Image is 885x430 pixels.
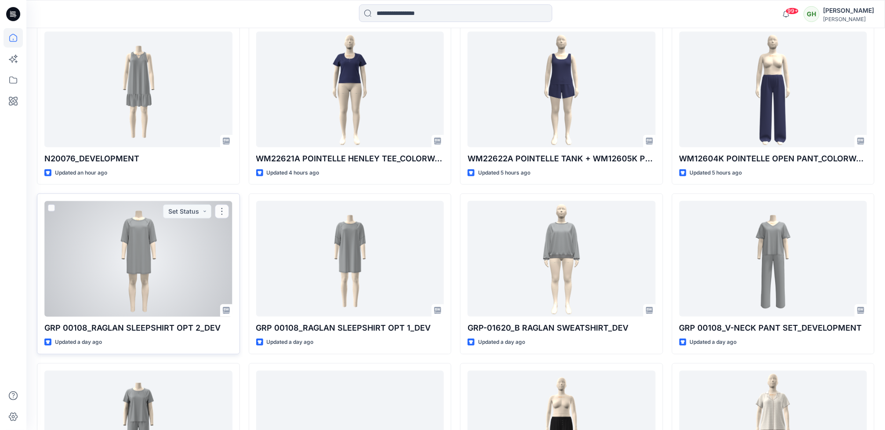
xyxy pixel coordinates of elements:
[55,338,102,347] p: Updated a day ago
[679,32,867,147] a: WM12604K POINTELLE OPEN PANT_COLORWAY REV1
[823,16,874,22] div: [PERSON_NAME]
[256,153,444,165] p: WM22621A POINTELLE HENLEY TEE_COLORWAY_REV8
[478,338,525,347] p: Updated a day ago
[55,168,107,178] p: Updated an hour ago
[478,168,530,178] p: Updated 5 hours ago
[256,322,444,334] p: GRP 00108_RAGLAN SLEEPSHIRT OPT 1_DEV
[267,338,314,347] p: Updated a day ago
[690,338,737,347] p: Updated a day ago
[679,322,867,334] p: GRP 00108_V-NECK PANT SET_DEVELOPMENT
[804,6,820,22] div: GH
[44,32,232,147] a: N20076_DEVELOPMENT
[468,32,656,147] a: WM22622A POINTELLE TANK + WM12605K POINTELLE SHORT -w- PICOT_COLORWAY REV1
[44,201,232,317] a: GRP 00108_RAGLAN SLEEPSHIRT OPT 2_DEV
[267,168,319,178] p: Updated 4 hours ago
[468,153,656,165] p: WM22622A POINTELLE TANK + WM12605K POINTELLE SHORT -w- PICOT_COLORWAY REV1
[468,201,656,317] a: GRP-01620_B RAGLAN SWEATSHIRT_DEV
[786,7,799,15] span: 99+
[468,322,656,334] p: GRP-01620_B RAGLAN SWEATSHIRT_DEV
[44,153,232,165] p: N20076_DEVELOPMENT
[44,322,232,334] p: GRP 00108_RAGLAN SLEEPSHIRT OPT 2_DEV
[256,201,444,317] a: GRP 00108_RAGLAN SLEEPSHIRT OPT 1_DEV
[690,168,742,178] p: Updated 5 hours ago
[256,32,444,147] a: WM22621A POINTELLE HENLEY TEE_COLORWAY_REV8
[679,201,867,317] a: GRP 00108_V-NECK PANT SET_DEVELOPMENT
[823,5,874,16] div: [PERSON_NAME]
[679,153,867,165] p: WM12604K POINTELLE OPEN PANT_COLORWAY REV1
